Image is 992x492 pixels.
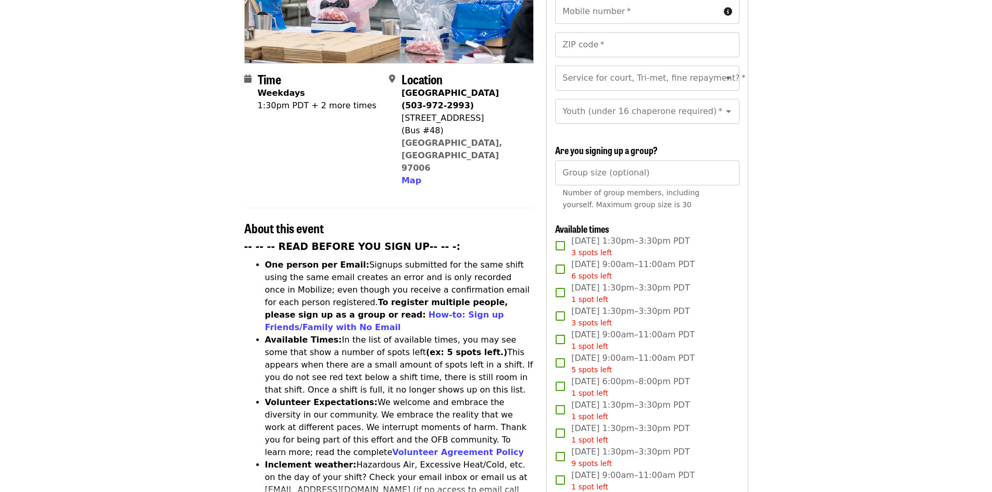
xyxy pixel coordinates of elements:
span: 1 spot left [571,412,608,421]
span: 1 spot left [571,483,608,491]
a: [GEOGRAPHIC_DATA], [GEOGRAPHIC_DATA] 97006 [401,138,503,173]
strong: (ex: 5 spots left.) [426,347,507,357]
span: Available times [555,222,609,235]
i: map-marker-alt icon [389,74,395,84]
div: [STREET_ADDRESS] [401,112,525,124]
span: [DATE] 1:30pm–3:30pm PDT [571,282,689,305]
div: 1:30pm PDT + 2 more times [258,99,376,112]
i: circle-info icon [724,7,732,17]
span: Are you signing up a group? [555,143,658,157]
span: 3 spots left [571,248,612,257]
span: 6 spots left [571,272,612,280]
a: Volunteer Agreement Policy [392,447,524,457]
span: [DATE] 6:00pm–8:00pm PDT [571,375,689,399]
span: [DATE] 9:00am–11:00am PDT [571,329,695,352]
li: In the list of available times, you may see some that show a number of spots left This appears wh... [265,334,534,396]
span: Time [258,70,281,88]
button: Open [721,104,736,119]
strong: [GEOGRAPHIC_DATA] (503-972-2993) [401,88,499,110]
span: Map [401,175,421,185]
span: 1 spot left [571,342,608,350]
div: (Bus #48) [401,124,525,137]
li: We welcome and embrace the diversity in our community. We embrace the reality that we work at dif... [265,396,534,459]
span: [DATE] 1:30pm–3:30pm PDT [571,446,689,469]
span: 5 spots left [571,365,612,374]
strong: Available Times: [265,335,342,345]
i: calendar icon [244,74,252,84]
span: [DATE] 1:30pm–3:30pm PDT [571,305,689,329]
li: Signups submitted for the same shift using the same email creates an error and is only recorded o... [265,259,534,334]
span: [DATE] 9:00am–11:00am PDT [571,258,695,282]
strong: One person per Email: [265,260,370,270]
span: Number of group members, including yourself. Maximum group size is 30 [562,188,699,209]
input: [object Object] [555,160,739,185]
strong: Inclement weather: [265,460,357,470]
span: About this event [244,219,324,237]
span: 1 spot left [571,389,608,397]
span: 3 spots left [571,319,612,327]
span: [DATE] 1:30pm–3:30pm PDT [571,422,689,446]
strong: Volunteer Expectations: [265,397,378,407]
span: 1 spot left [571,436,608,444]
strong: -- -- -- READ BEFORE YOU SIGN UP-- -- -: [244,241,461,252]
span: [DATE] 1:30pm–3:30pm PDT [571,235,689,258]
span: [DATE] 1:30pm–3:30pm PDT [571,399,689,422]
a: How-to: Sign up Friends/Family with No Email [265,310,504,332]
span: [DATE] 9:00am–11:00am PDT [571,352,695,375]
span: Location [401,70,443,88]
button: Map [401,174,421,187]
strong: Weekdays [258,88,305,98]
span: 9 spots left [571,459,612,468]
input: ZIP code [555,32,739,57]
button: Open [721,71,736,85]
strong: To register multiple people, please sign up as a group or read: [265,297,508,320]
span: 1 spot left [571,295,608,304]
